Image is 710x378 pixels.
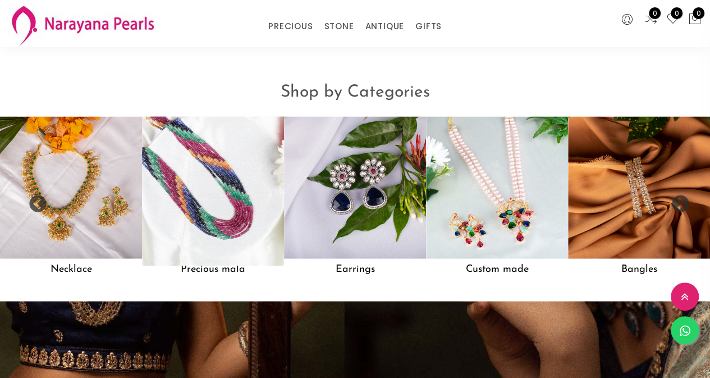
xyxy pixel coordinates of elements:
h5: Custom made [426,258,568,280]
a: STONE [324,18,354,35]
button: 0 [688,12,702,27]
h5: Earrings [284,258,426,280]
a: ANTIQUE [365,18,404,35]
a: PRECIOUS [268,18,313,35]
a: 0 [666,12,680,27]
img: Bangles [568,116,710,258]
h5: Bangles [568,258,710,280]
img: Precious mala [135,110,291,266]
a: 0 [644,12,658,27]
span: 0 [693,7,704,19]
a: GIFTS [415,18,442,35]
button: Next [671,195,682,206]
span: 0 [671,7,682,19]
h5: Precious mala [142,258,284,280]
img: Custom made [426,116,568,258]
span: 0 [649,7,661,19]
button: Previous [28,195,39,206]
img: Earrings [284,116,426,258]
